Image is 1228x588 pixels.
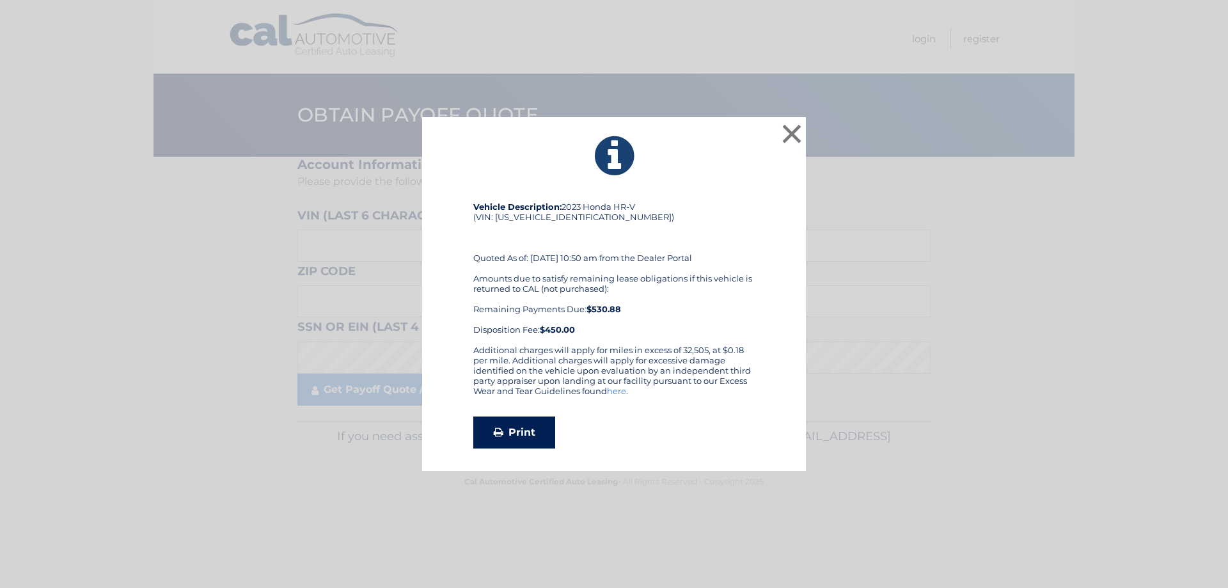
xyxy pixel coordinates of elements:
a: here [607,386,626,396]
a: Print [473,417,555,449]
div: Amounts due to satisfy remaining lease obligations if this vehicle is returned to CAL (not purcha... [473,273,755,335]
strong: $450.00 [540,324,575,335]
button: × [779,121,805,147]
b: $530.88 [586,304,621,314]
div: Additional charges will apply for miles in excess of 32,505, at $0.18 per mile. Additional charge... [473,345,755,406]
strong: Vehicle Description: [473,202,562,212]
div: 2023 Honda HR-V (VIN: [US_VEHICLE_IDENTIFICATION_NUMBER]) Quoted As of: [DATE] 10:50 am from the ... [473,202,755,345]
